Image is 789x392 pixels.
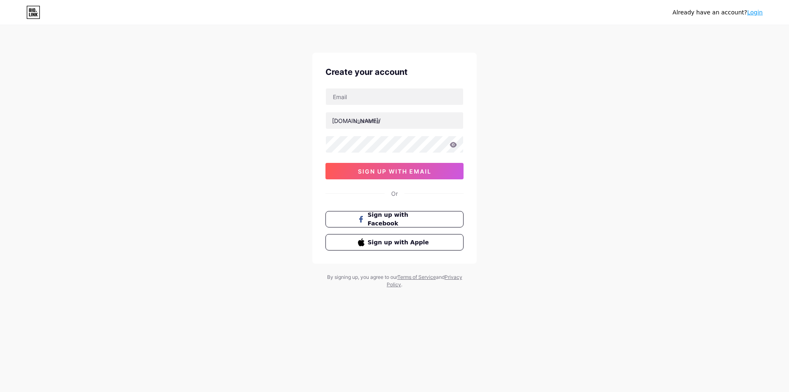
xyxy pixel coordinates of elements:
input: Email [326,88,463,105]
button: sign up with email [325,163,464,179]
div: Or [391,189,398,198]
div: Already have an account? [673,8,763,17]
span: sign up with email [358,168,431,175]
div: By signing up, you agree to our and . [325,274,464,288]
input: username [326,112,463,129]
div: Create your account [325,66,464,78]
span: Sign up with Apple [368,238,431,247]
button: Sign up with Apple [325,234,464,251]
button: Sign up with Facebook [325,211,464,227]
div: [DOMAIN_NAME]/ [332,116,381,125]
a: Terms of Service [397,274,436,280]
span: Sign up with Facebook [368,211,431,228]
a: Login [747,9,763,16]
